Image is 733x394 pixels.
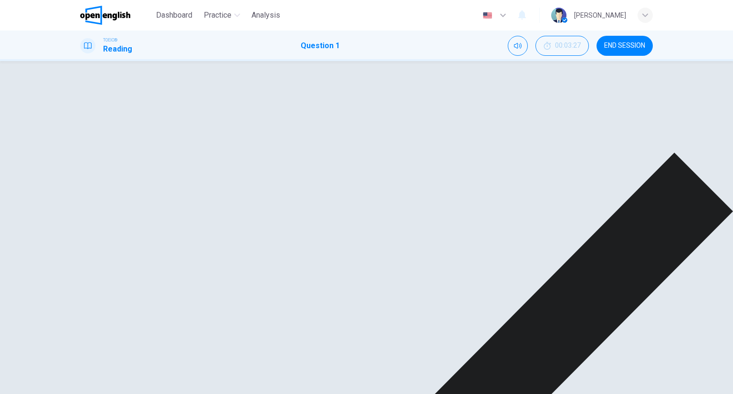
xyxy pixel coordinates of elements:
span: END SESSION [604,42,645,50]
span: Practice [204,10,231,21]
img: Profile picture [551,8,566,23]
span: TOEIC® [103,37,117,43]
span: Dashboard [156,10,192,21]
img: en [482,12,493,19]
button: END SESSION [597,36,653,56]
button: Dashboard [152,7,196,24]
button: Practice [200,7,244,24]
button: 00:03:27 [535,36,589,56]
span: 00:03:27 [555,42,581,50]
div: Mute [508,36,528,56]
h1: Reading [103,43,132,55]
div: Hide [535,36,589,56]
h1: Question 1 [301,40,340,52]
a: OpenEnglish logo [80,6,152,25]
img: OpenEnglish logo [80,6,130,25]
button: Analysis [248,7,284,24]
div: [PERSON_NAME] [574,10,626,21]
span: Analysis [251,10,280,21]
